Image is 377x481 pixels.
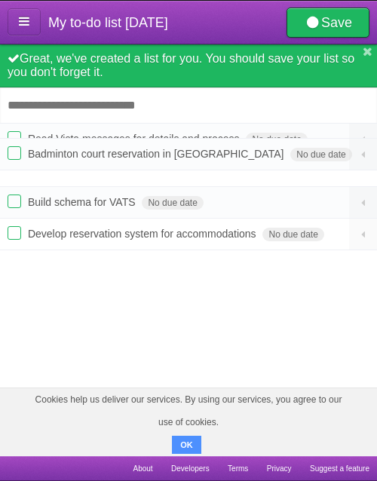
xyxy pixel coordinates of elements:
[142,196,203,210] span: No due date
[262,228,323,241] span: No due date
[228,456,248,481] a: Terms
[310,456,369,481] a: Suggest a feature
[8,195,21,208] label: Done
[8,226,21,240] label: Done
[28,148,288,160] span: Badminton court reservation in [GEOGRAPHIC_DATA]
[267,456,292,481] a: Privacy
[246,133,307,146] span: No due date
[171,456,210,481] a: Developers
[133,456,152,481] a: About
[172,436,201,454] button: OK
[287,8,369,38] a: Save
[290,148,351,161] span: No due date
[28,196,139,208] span: Build schema for VATS
[28,228,260,240] span: Develop reservation system for accommodations
[8,146,21,160] label: Done
[8,131,21,145] label: Done
[28,133,244,145] span: Read Vista messages for details and process
[15,388,362,434] span: Cookies help us deliver our services. By using our services, you agree to our use of cookies.
[48,15,168,30] span: My to-do list [DATE]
